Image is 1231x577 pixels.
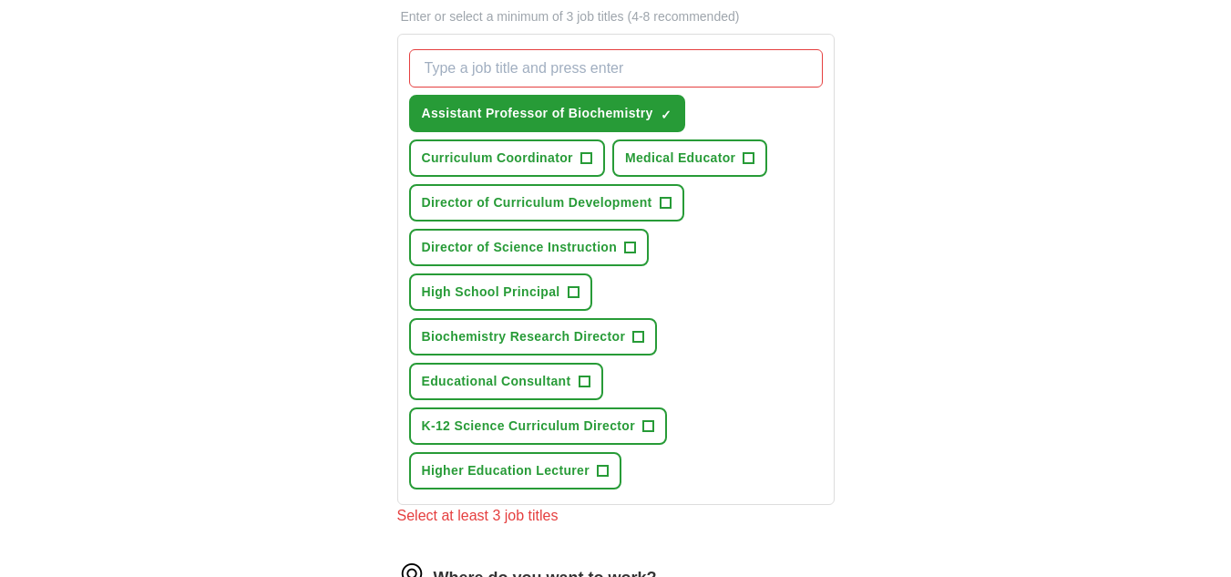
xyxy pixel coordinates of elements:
button: Biochemistry Research Director [409,318,658,355]
button: Higher Education Lecturer [409,452,622,489]
button: Educational Consultant [409,363,603,400]
button: Director of Curriculum Development [409,184,684,222]
button: Director of Science Instruction [409,229,650,266]
span: Assistant Professor of Biochemistry [422,104,653,123]
button: K-12 Science Curriculum Director [409,407,668,445]
div: Select at least 3 job titles [397,505,835,527]
input: Type a job title and press enter [409,49,823,88]
span: High School Principal [422,283,560,302]
p: Enter or select a minimum of 3 job titles (4-8 recommended) [397,7,835,26]
span: Biochemistry Research Director [422,327,626,346]
span: K-12 Science Curriculum Director [422,417,636,436]
button: High School Principal [409,273,592,311]
span: Medical Educator [625,149,736,168]
span: Educational Consultant [422,372,571,391]
span: Director of Curriculum Development [422,193,652,212]
button: Curriculum Coordinator [409,139,605,177]
span: ✓ [661,108,672,122]
span: Director of Science Instruction [422,238,618,257]
button: Medical Educator [612,139,768,177]
button: Assistant Professor of Biochemistry✓ [409,95,685,132]
span: Higher Education Lecturer [422,461,590,480]
span: Curriculum Coordinator [422,149,573,168]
